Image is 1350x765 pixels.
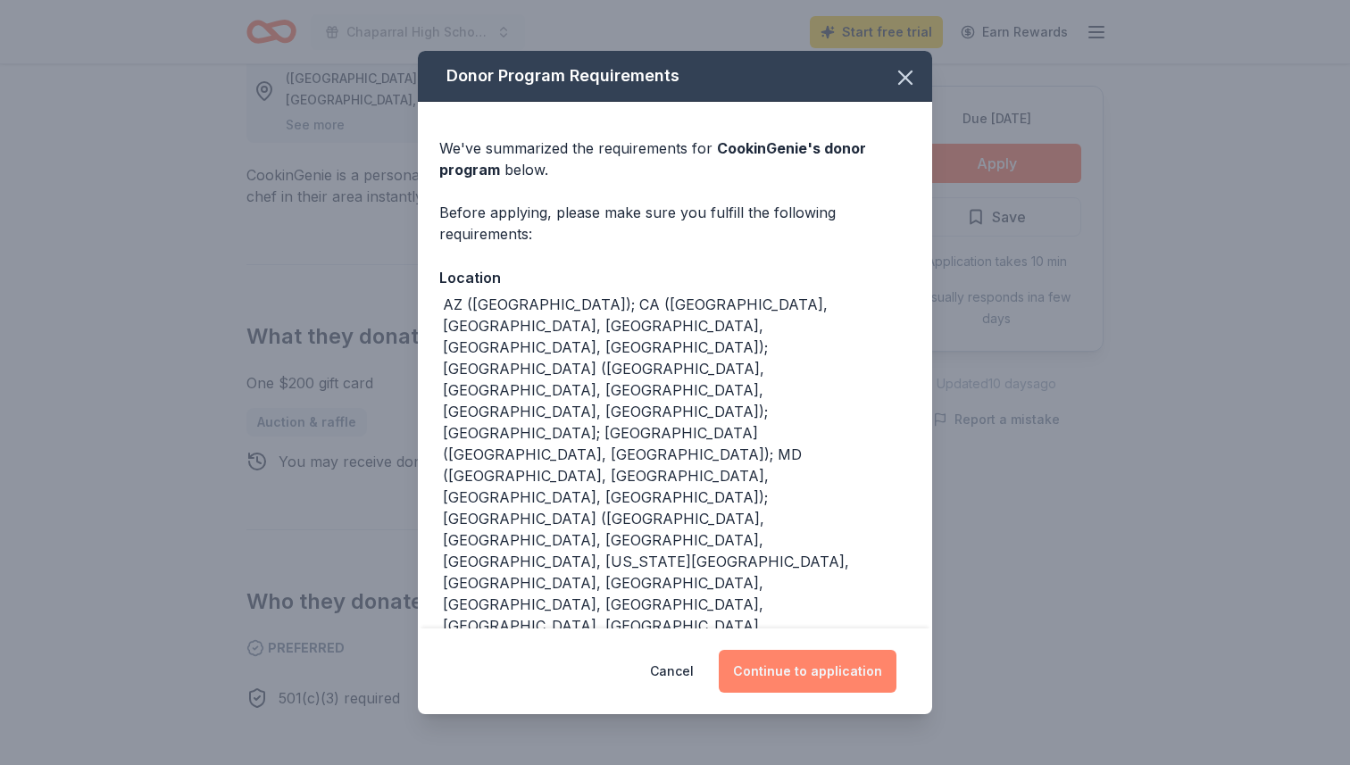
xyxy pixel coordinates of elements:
button: Continue to application [719,650,896,693]
div: We've summarized the requirements for below. [439,137,911,180]
button: Cancel [650,650,694,693]
div: Before applying, please make sure you fulfill the following requirements: [439,202,911,245]
div: Location [439,266,911,289]
div: Donor Program Requirements [418,51,932,102]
